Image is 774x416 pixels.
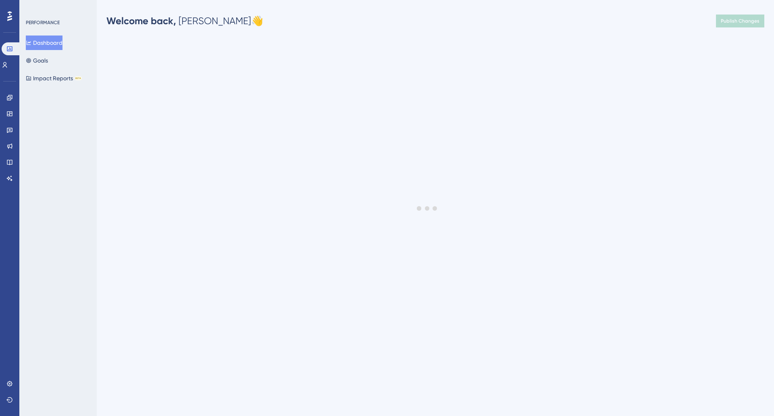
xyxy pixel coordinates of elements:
div: [PERSON_NAME] 👋 [106,15,263,27]
span: Publish Changes [721,18,759,24]
div: PERFORMANCE [26,19,60,26]
span: Welcome back, [106,15,176,27]
button: Impact ReportsBETA [26,71,82,86]
button: Goals [26,53,48,68]
button: Dashboard [26,36,62,50]
div: BETA [75,76,82,80]
button: Publish Changes [716,15,764,27]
